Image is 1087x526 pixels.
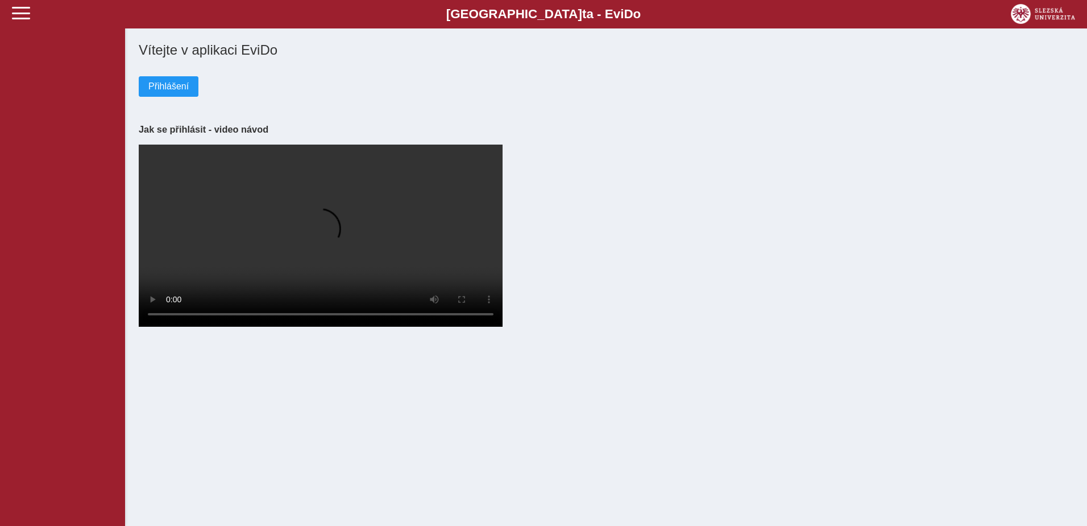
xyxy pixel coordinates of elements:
span: Přihlášení [148,81,189,92]
button: Přihlášení [139,76,198,97]
span: t [582,7,586,21]
h1: Vítejte v aplikaci EviDo [139,42,1073,58]
h3: Jak se přihlásit - video návod [139,124,1073,135]
span: o [633,7,641,21]
img: logo_web_su.png [1011,4,1075,24]
span: D [624,7,633,21]
b: [GEOGRAPHIC_DATA] a - Evi [34,7,1053,22]
video: Your browser does not support the video tag. [139,145,503,327]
